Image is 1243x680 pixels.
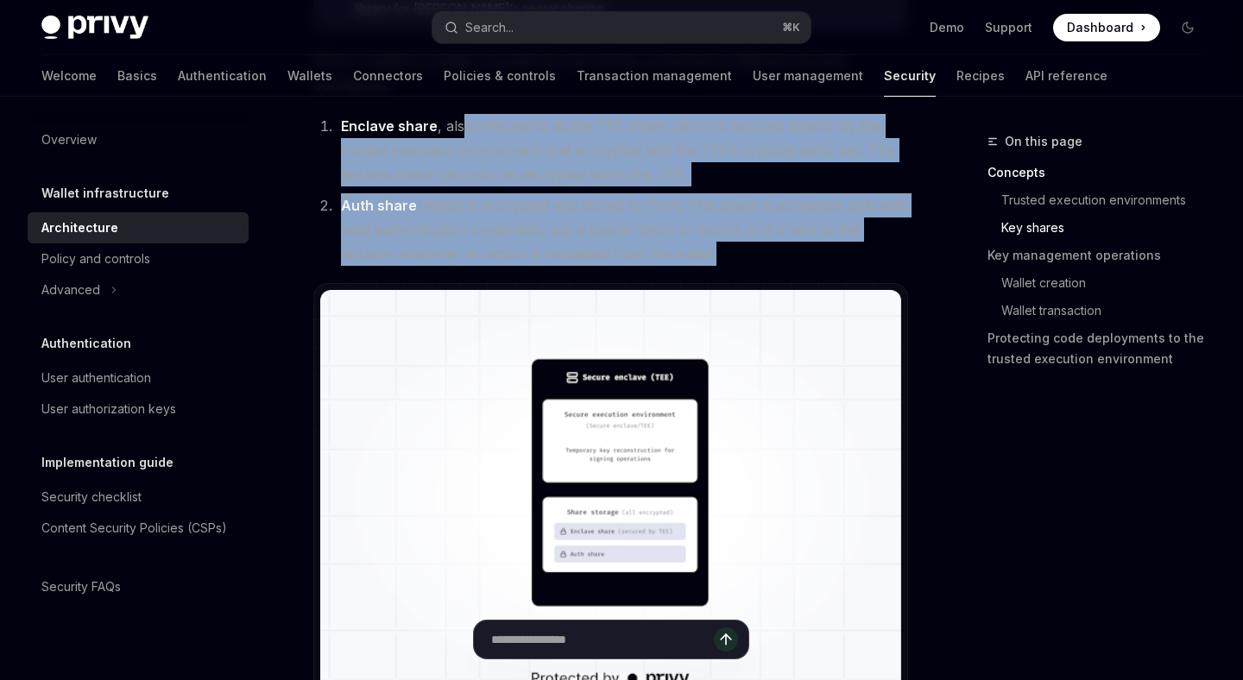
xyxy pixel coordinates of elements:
[1053,14,1160,41] a: Dashboard
[41,452,174,473] h5: Implementation guide
[987,324,1215,373] a: Protecting code deployments to the trusted execution environment
[41,16,148,40] img: dark logo
[28,571,249,602] a: Security FAQs
[41,333,131,354] h5: Authentication
[28,362,249,394] a: User authentication
[41,576,121,597] div: Security FAQs
[444,55,556,97] a: Policies & controls
[28,482,249,513] a: Security checklist
[28,394,249,425] a: User authorization keys
[28,124,249,155] a: Overview
[1005,131,1082,152] span: On this page
[1001,297,1215,324] a: Wallet transaction
[1001,214,1215,242] a: Key shares
[465,17,514,38] div: Search...
[41,249,150,269] div: Policy and controls
[28,243,249,274] a: Policy and controls
[341,197,417,214] strong: Auth share
[41,183,169,204] h5: Wallet infrastructure
[1174,14,1202,41] button: Toggle dark mode
[341,117,438,135] strong: Enclave share
[753,55,863,97] a: User management
[782,21,800,35] span: ⌘ K
[956,55,1005,97] a: Recipes
[985,19,1032,36] a: Support
[41,399,176,419] div: User authorization keys
[117,55,157,97] a: Basics
[287,55,332,97] a: Wallets
[1025,55,1107,97] a: API reference
[884,55,936,97] a: Security
[41,280,100,300] div: Advanced
[1001,186,1215,214] a: Trusted execution environments
[353,55,423,97] a: Connectors
[336,193,908,266] li: , which is encrypted and stored by Privy. This share is accessible only with valid authentication...
[41,368,151,388] div: User authentication
[41,217,118,238] div: Architecture
[41,129,97,150] div: Overview
[28,513,249,544] a: Content Security Policies (CSPs)
[28,212,249,243] a: Architecture
[1067,19,1133,36] span: Dashboard
[41,518,227,538] div: Content Security Policies (CSPs)
[336,114,908,186] li: , also referred to as the TEE share, which is secured directly by the trusted execution environme...
[41,487,142,507] div: Security checklist
[987,242,1215,269] a: Key management operations
[41,55,97,97] a: Welcome
[987,159,1215,186] a: Concepts
[1001,269,1215,297] a: Wallet creation
[178,55,267,97] a: Authentication
[577,55,732,97] a: Transaction management
[432,12,810,43] button: Search...⌘K
[714,627,738,652] button: Send message
[930,19,964,36] a: Demo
